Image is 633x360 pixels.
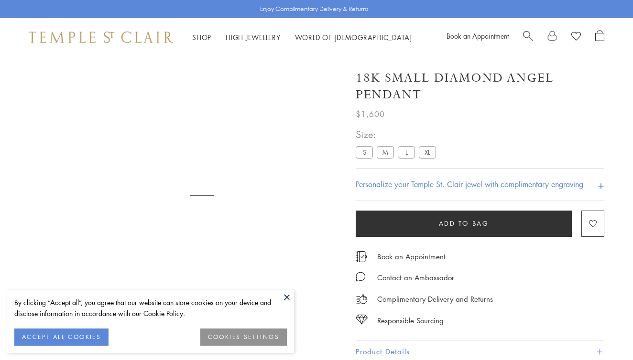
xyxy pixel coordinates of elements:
img: icon_appointment.svg [356,251,367,262]
a: Book an Appointment [447,31,509,41]
a: Book an Appointment [377,251,446,262]
label: XL [419,146,436,158]
button: ACCEPT ALL COOKIES [14,328,109,346]
div: Responsible Sourcing [377,315,444,327]
a: View Wishlist [571,30,581,44]
h4: Personalize your Temple St. Clair jewel with complimentary engraving [356,179,583,190]
img: icon_delivery.svg [356,293,368,305]
span: Add to bag [439,218,489,229]
p: Complimentary Delivery and Returns [377,293,493,305]
label: L [398,146,415,158]
img: MessageIcon-01_2.svg [356,272,365,281]
div: Contact an Ambassador [377,272,454,284]
label: S [356,146,373,158]
span: $1,600 [356,108,385,120]
a: ShopShop [192,32,211,42]
div: By clicking “Accept all”, you agree that our website can store cookies on your device and disclos... [14,297,287,319]
img: icon_sourcing.svg [356,315,368,324]
label: M [377,146,394,158]
span: Size: [356,127,440,142]
button: Add to bag [356,211,572,237]
nav: Main navigation [192,32,412,43]
button: COOKIES SETTINGS [200,328,287,346]
p: Enjoy Complimentary Delivery & Returns [260,4,369,14]
h1: 18K Small Diamond Angel Pendant [356,70,604,103]
a: World of [DEMOGRAPHIC_DATA]World of [DEMOGRAPHIC_DATA] [295,32,412,42]
a: Search [523,30,533,44]
img: Temple St. Clair [29,32,173,43]
a: High JewelleryHigh Jewellery [226,32,281,42]
a: Open Shopping Bag [595,30,604,44]
h4: + [598,176,604,193]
